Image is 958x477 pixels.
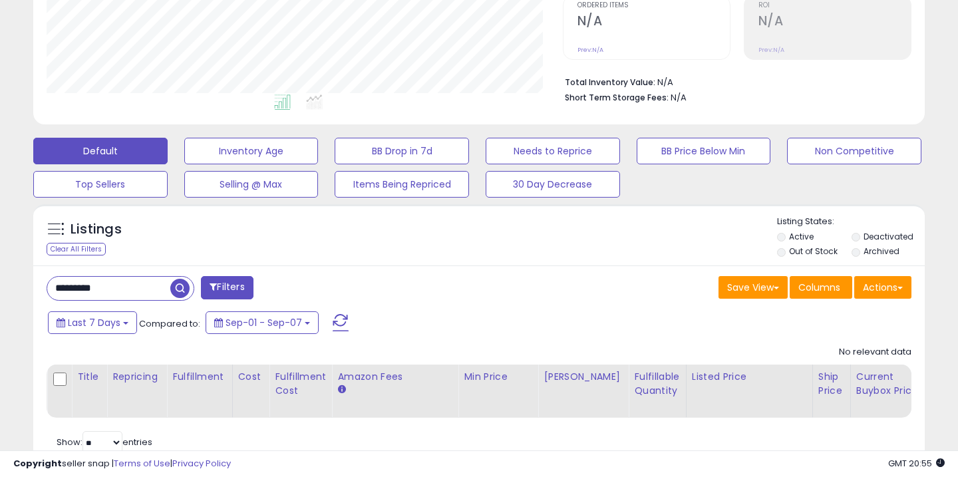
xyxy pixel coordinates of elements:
[464,370,532,384] div: Min Price
[565,77,655,88] b: Total Inventory Value:
[777,216,925,228] p: Listing States:
[33,171,168,198] button: Top Sellers
[139,317,200,330] span: Compared to:
[206,311,319,334] button: Sep-01 - Sep-07
[33,138,168,164] button: Default
[77,370,101,384] div: Title
[789,245,838,257] label: Out of Stock
[71,220,122,239] h5: Listings
[112,370,161,384] div: Repricing
[637,138,771,164] button: BB Price Below Min
[758,46,784,54] small: Prev: N/A
[172,457,231,470] a: Privacy Policy
[275,370,326,398] div: Fulfillment Cost
[238,370,264,384] div: Cost
[818,370,845,398] div: Ship Price
[337,384,345,396] small: Amazon Fees.
[577,2,730,9] span: Ordered Items
[337,370,452,384] div: Amazon Fees
[789,231,814,242] label: Active
[577,46,603,54] small: Prev: N/A
[68,316,120,329] span: Last 7 Days
[201,276,253,299] button: Filters
[184,138,319,164] button: Inventory Age
[787,138,921,164] button: Non Competitive
[544,370,623,384] div: [PERSON_NAME]
[486,138,620,164] button: Needs to Reprice
[13,458,231,470] div: seller snap | |
[184,171,319,198] button: Selling @ Max
[864,231,913,242] label: Deactivated
[335,138,469,164] button: BB Drop in 7d
[888,457,945,470] span: 2025-09-15 20:55 GMT
[839,346,911,359] div: No relevant data
[758,13,911,31] h2: N/A
[854,276,911,299] button: Actions
[47,243,106,255] div: Clear All Filters
[692,370,807,384] div: Listed Price
[790,276,852,299] button: Columns
[57,436,152,448] span: Show: entries
[856,370,925,398] div: Current Buybox Price
[671,91,687,104] span: N/A
[758,2,911,9] span: ROI
[226,316,302,329] span: Sep-01 - Sep-07
[577,13,730,31] h2: N/A
[48,311,137,334] button: Last 7 Days
[335,171,469,198] button: Items Being Repriced
[634,370,680,398] div: Fulfillable Quantity
[718,276,788,299] button: Save View
[565,73,901,89] li: N/A
[864,245,899,257] label: Archived
[486,171,620,198] button: 30 Day Decrease
[172,370,226,384] div: Fulfillment
[565,92,669,103] b: Short Term Storage Fees:
[114,457,170,470] a: Terms of Use
[798,281,840,294] span: Columns
[13,457,62,470] strong: Copyright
